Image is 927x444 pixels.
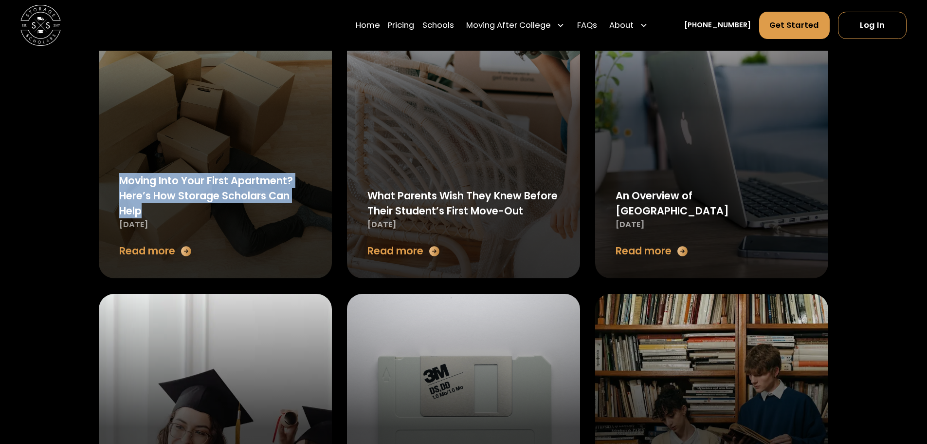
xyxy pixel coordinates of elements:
[367,188,560,218] div: What Parents Wish They Knew Before Their Student’s First Move-Out
[466,19,551,32] div: Moving After College
[356,11,380,39] a: Home
[367,243,440,258] a: Read more
[119,173,311,219] div: Moving Into Your First Apartment? Here’s How Storage Scholars Can Help
[605,11,652,39] div: About
[616,219,808,231] div: [DATE]
[616,243,689,258] a: Read more
[119,219,311,231] div: [DATE]
[388,11,414,39] a: Pricing
[119,243,175,258] div: Read more
[20,5,61,45] img: Storage Scholars main logo
[616,243,672,258] div: Read more
[838,12,907,39] a: Log In
[119,243,192,258] a: Read more
[367,219,560,231] div: [DATE]
[367,243,423,258] div: Read more
[759,12,830,39] a: Get Started
[616,188,808,218] div: An Overview of [GEOGRAPHIC_DATA]
[684,20,751,31] a: [PHONE_NUMBER]
[422,11,454,39] a: Schools
[462,11,569,39] div: Moving After College
[609,19,634,32] div: About
[577,11,597,39] a: FAQs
